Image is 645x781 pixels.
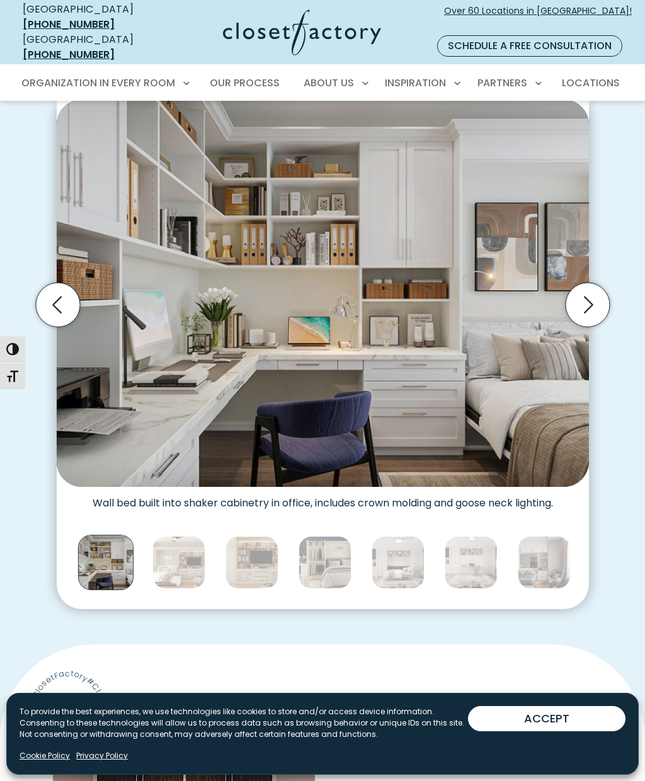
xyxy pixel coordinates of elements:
nav: Primary Menu [13,66,632,101]
button: ACCEPT [468,706,625,731]
a: Privacy Policy [76,750,128,761]
span: Our Process [210,76,280,90]
img: Custom murphy bed with open display shelving [518,536,571,589]
img: Closet Factory Logo [223,9,381,55]
img: Wall bed built into shaker cabinetry in office, includes crown molding and goose neck lighting. [57,100,589,487]
img: Custom Murphy Bed with decorative glass cabinet doors and built in TV mount [152,536,205,589]
a: Cookie Policy [20,750,70,761]
button: Previous slide [31,278,85,332]
img: Custom Murphy bed with light woodgrain melamine and LED lighting, glass floating shelves, and cus... [372,536,425,589]
span: Save Space [350,692,474,721]
span: Partners [477,76,527,90]
span: Over 60 Locations in [GEOGRAPHIC_DATA]! [444,4,632,31]
span: Inspiration [385,76,446,90]
span: Organization in Every Room [21,76,175,90]
span: Locations [562,76,620,90]
a: Schedule a Free Consultation [437,35,622,57]
span: About Us [304,76,354,90]
img: Wall bed built into shaker cabinetry in office, includes crown molding and goose neck lighting. [77,535,133,590]
div: [GEOGRAPHIC_DATA] [23,32,160,62]
figcaption: Wall bed built into shaker cabinetry in office, includes crown molding and goose neck lighting. [57,487,589,510]
button: Next slide [561,278,615,332]
a: [PHONE_NUMBER] [23,47,115,62]
img: Murphy bed flanked with wardrobe closet and built-in work station desk including flexi and LED li... [299,536,351,589]
img: Custom Murphy bed concealed in light woodgrain cabinetry [225,536,278,589]
img: Closed Murphy Bed creates dual-purpose room [445,536,498,589]
a: [PHONE_NUMBER] [23,17,115,31]
p: To provide the best experiences, we use technologies like cookies to store and/or access device i... [20,706,468,740]
div: [GEOGRAPHIC_DATA] [23,2,160,32]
